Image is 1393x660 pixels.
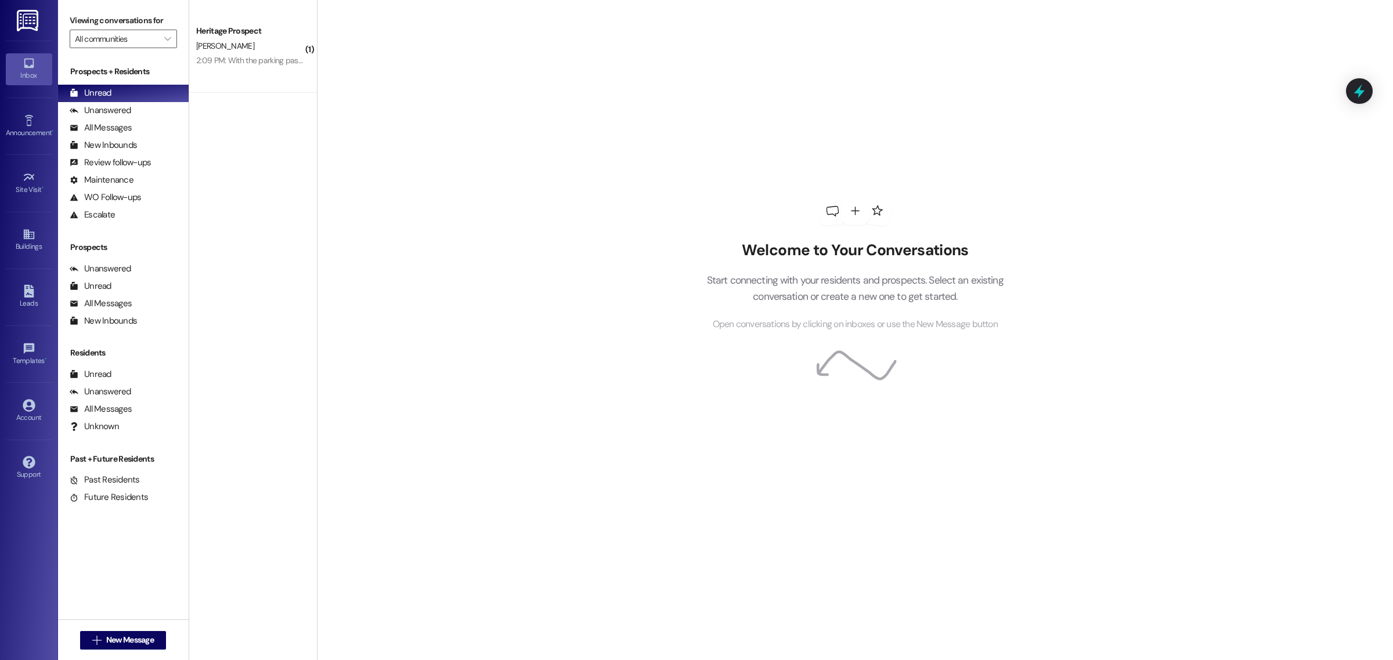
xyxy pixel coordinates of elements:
a: Leads [6,281,52,313]
span: • [45,355,46,363]
i:  [92,636,101,645]
div: Review follow-ups [70,157,151,169]
div: Unread [70,368,111,380]
div: Unanswered [70,386,131,398]
span: [PERSON_NAME] [196,41,254,51]
div: Past + Future Residents [58,453,189,465]
div: Past Residents [70,474,140,486]
i:  [164,34,171,43]
a: Templates • [6,339,52,370]
div: Escalate [70,209,115,221]
a: Support [6,452,52,484]
a: Site Visit • [6,168,52,199]
div: Prospects + Residents [58,66,189,78]
a: Buildings [6,224,52,256]
div: Unread [70,87,111,99]
div: New Inbounds [70,315,137,327]
input: All communities [75,30,158,48]
div: Heritage Prospect [196,25,304,37]
span: Open conversations by clicking on inboxes or use the New Message button [713,317,998,332]
span: • [52,127,53,135]
div: Future Residents [70,491,148,503]
div: All Messages [70,122,132,134]
div: All Messages [70,298,132,310]
div: Unanswered [70,263,131,275]
div: Prospects [58,241,189,253]
img: ResiDesk Logo [17,10,41,31]
span: • [42,184,44,192]
button: New Message [80,631,166,650]
label: Viewing conversations for [70,12,177,30]
div: WO Follow-ups [70,191,141,204]
div: Maintenance [70,174,133,186]
div: Unread [70,280,111,292]
span: New Message [106,634,154,646]
div: Residents [58,347,189,359]
div: New Inbounds [70,139,137,151]
p: Start connecting with your residents and prospects. Select an existing conversation or create a n... [689,272,1021,305]
div: 2:09 PM: With the parking pass he advised me he had with his contract [196,55,437,66]
a: Inbox [6,53,52,85]
a: Account [6,396,52,427]
div: All Messages [70,403,132,415]
div: Unanswered [70,104,131,117]
div: Unknown [70,420,119,433]
h2: Welcome to Your Conversations [689,241,1021,260]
